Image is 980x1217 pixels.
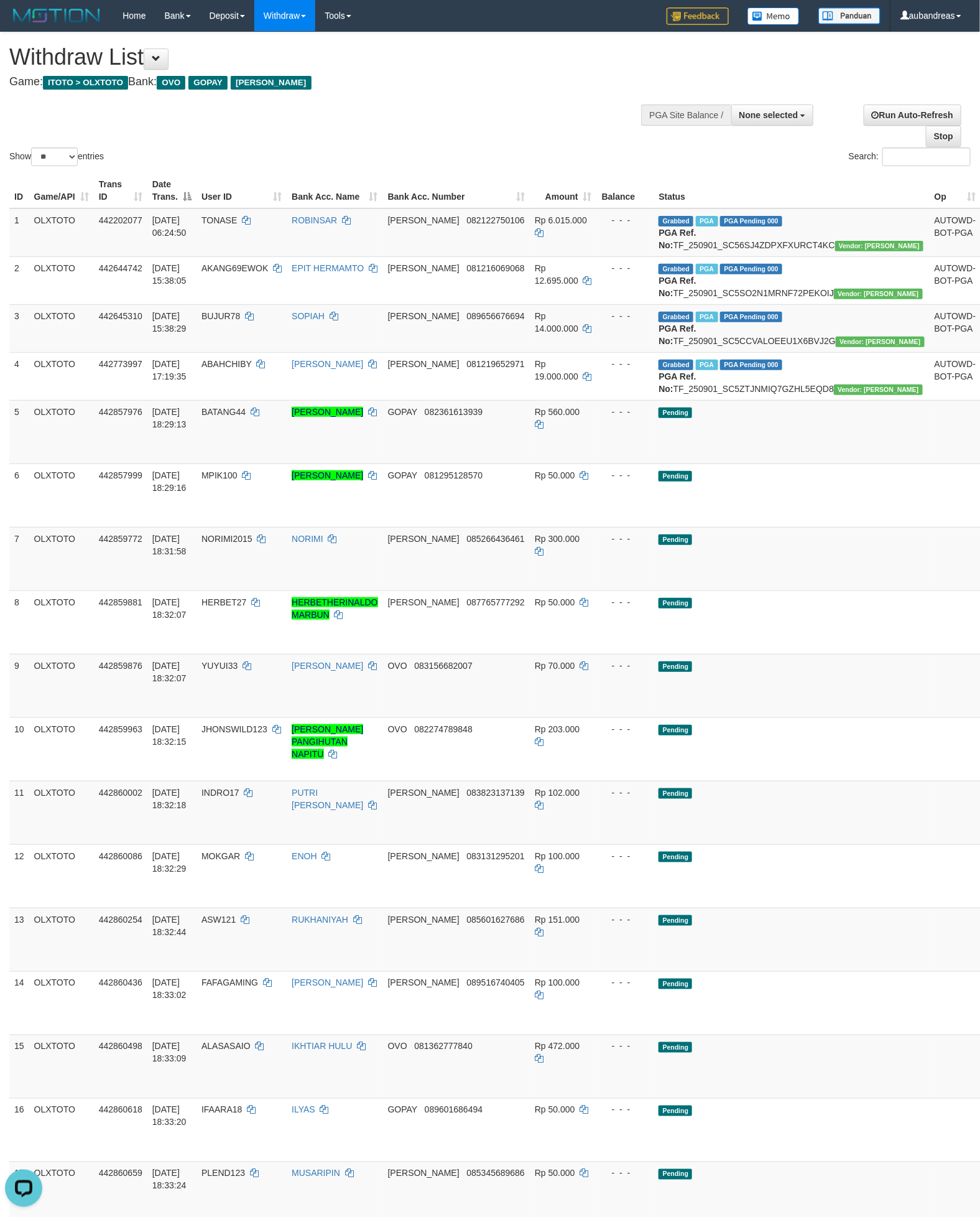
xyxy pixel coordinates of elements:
button: None selected [731,105,814,126]
div: - - - [602,1040,649,1053]
span: [DATE] 18:32:15 [152,724,187,747]
span: [DATE] 18:33:02 [152,978,187,1000]
span: YUYUI33 [201,661,238,671]
span: ABAHCHIBY [201,359,252,369]
a: IKHTIAR HULU [292,1042,352,1051]
span: [PERSON_NAME] [231,76,311,90]
span: PGA Pending [720,264,782,274]
span: Copy 082274789848 to clipboard [414,724,472,734]
th: User ID: activate to sort column ascending [196,173,287,208]
span: [PERSON_NAME] [388,311,460,321]
span: Rp 6.015.000 [535,215,587,225]
span: 442860436 [99,978,142,988]
a: [PERSON_NAME] [292,359,363,369]
a: [PERSON_NAME] [292,661,363,671]
td: 3 [9,304,29,352]
div: - - - [602,850,649,862]
div: - - - [602,469,649,482]
span: Vendor URL: https://secure5.1velocity.biz [836,337,925,347]
td: 5 [9,400,29,464]
span: Rp 50.000 [535,1168,575,1178]
span: 442860002 [99,788,142,798]
span: [PERSON_NAME] [388,1168,460,1178]
span: Marked by aubandreas [696,264,718,274]
div: - - - [602,533,649,545]
span: Rp 50.000 [535,1105,575,1115]
td: OLXTOTO [29,971,94,1035]
b: PGA Ref. No: [659,276,696,298]
span: NORIMI2015 [201,534,252,544]
span: [PERSON_NAME] [388,359,460,369]
span: MOKGAR [201,851,240,861]
a: ROBINSAR [292,215,337,225]
span: 442859881 [99,597,142,607]
span: Copy 081216069068 to clipboard [466,263,524,273]
div: - - - [602,660,649,672]
th: Amount: activate to sort column ascending [530,173,597,208]
span: Pending [659,598,692,608]
span: [PERSON_NAME] [388,597,460,607]
a: NORIMI [292,534,323,544]
a: HERBETHERINALDO MARBUN [292,597,377,620]
span: OVO [388,1042,407,1051]
span: PGA Pending [720,312,782,322]
img: panduan.png [818,7,881,24]
td: 10 [9,717,29,781]
span: [DATE] 18:32:07 [152,597,187,620]
span: Pending [659,1106,692,1116]
td: 15 [9,1035,29,1098]
span: FAFAGAMING [201,978,258,988]
div: - - - [602,214,649,226]
span: [PERSON_NAME] [388,215,460,225]
td: 14 [9,971,29,1035]
span: Copy 081219652971 to clipboard [466,359,524,369]
td: 13 [9,908,29,971]
th: Trans ID: activate to sort column ascending [94,173,147,208]
b: PGA Ref. No: [659,371,696,394]
span: PGA Pending [720,216,782,226]
div: - - - [602,1104,649,1116]
span: GOPAY [388,407,417,417]
th: Status [654,173,929,208]
th: Game/API: activate to sort column ascending [29,173,94,208]
div: - - - [602,406,649,418]
td: OLXTOTO [29,844,94,908]
span: Grabbed [659,264,693,274]
span: HERBET27 [201,597,246,607]
span: Marked by aubandreas [696,360,718,370]
span: [PERSON_NAME] [388,263,460,273]
td: 7 [9,527,29,590]
span: Copy 083156682007 to clipboard [414,661,472,671]
a: RUKHANIYAH [292,915,348,925]
span: 442859963 [99,724,142,734]
span: Copy 089516740405 to clipboard [466,978,524,988]
select: Showentries [31,147,78,166]
span: Pending [659,1042,692,1053]
span: Rp 203.000 [535,724,580,734]
a: [PERSON_NAME] [292,407,363,417]
span: Rp 151.000 [535,915,580,925]
span: GOPAY [388,1105,417,1115]
span: Rp 14.000.000 [535,311,578,333]
span: Vendor URL: https://secure5.1velocity.biz [834,385,923,395]
span: [DATE] 18:33:20 [152,1105,187,1127]
label: Show entries [9,147,104,166]
span: [DATE] 18:32:29 [152,851,187,874]
a: [PERSON_NAME] [292,978,363,988]
span: Pending [659,408,692,418]
span: ITOTO > OLXTOTO [43,76,128,90]
span: PLEND123 [201,1168,245,1178]
span: Copy 081362777840 to clipboard [414,1042,472,1051]
a: ILYAS [292,1105,315,1115]
span: [PERSON_NAME] [388,978,460,988]
span: Vendor URL: https://secure5.1velocity.biz [835,241,924,251]
img: Feedback.jpg [667,7,729,25]
span: Rp 102.000 [535,788,580,798]
span: Rp 300.000 [535,534,580,544]
span: ASW121 [201,915,236,925]
td: OLXTOTO [29,717,94,781]
span: Pending [659,915,692,926]
span: Copy 085601627686 to clipboard [466,915,524,925]
span: OVO [388,724,407,734]
td: OLXTOTO [29,400,94,464]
